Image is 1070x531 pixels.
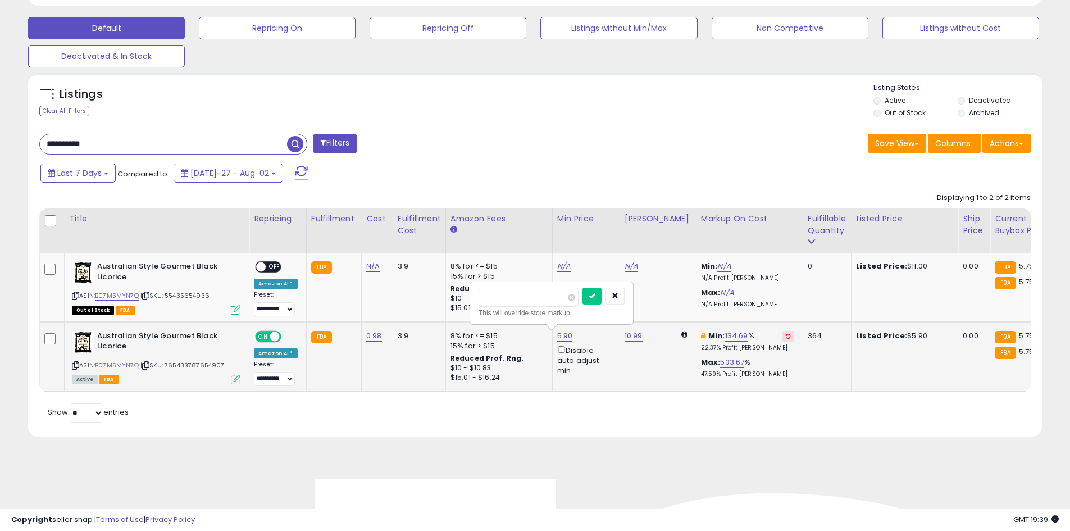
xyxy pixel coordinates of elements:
button: [DATE]-27 - Aug-02 [174,164,283,183]
label: Deactivated [969,96,1011,105]
a: 134.69 [725,330,748,342]
button: Save View [868,134,926,153]
button: Filters [313,134,357,153]
button: Repricing On [199,17,356,39]
div: Listed Price [856,213,953,225]
a: 533.67 [720,357,744,368]
span: 5.75 [1019,346,1034,357]
div: $10 - $10.83 [450,294,544,303]
small: FBA [995,277,1016,289]
div: Clear All Filters [39,106,89,116]
div: 15% for > $15 [450,341,544,351]
div: 364 [808,331,843,341]
a: 0.98 [366,330,382,342]
b: Max: [701,357,721,367]
div: Fulfillment [311,213,357,225]
div: Min Price [557,213,615,225]
b: Australian Style Gourmet Black Licorice [97,331,234,355]
span: ON [256,332,270,341]
span: 5.75 [1019,261,1034,271]
label: Archived [969,108,999,117]
p: N/A Profit [PERSON_NAME] [701,301,794,308]
button: Last 7 Days [40,164,116,183]
div: % [701,357,794,378]
div: Fulfillment Cost [398,213,441,237]
div: 0.00 [963,331,981,341]
div: Displaying 1 to 2 of 2 items [937,193,1031,203]
a: N/A [366,261,380,272]
button: Actions [982,134,1031,153]
div: Disable auto adjust min [557,344,611,376]
div: Fulfillable Quantity [808,213,846,237]
button: Repricing Off [370,17,526,39]
small: FBA [311,331,332,343]
span: | SKU: 765433787654907 [140,361,225,370]
span: OFF [280,332,298,341]
div: Ship Price [963,213,985,237]
th: The percentage added to the cost of goods (COGS) that forms the calculator for Min & Max prices. [696,208,803,253]
small: FBA [311,261,332,274]
b: Min: [708,330,725,341]
span: Compared to: [117,169,169,179]
a: N/A [717,261,731,272]
a: 5.90 [557,330,573,342]
p: N/A Profit [PERSON_NAME] [701,274,794,282]
small: FBA [995,347,1016,359]
div: Cost [366,213,388,225]
div: 3.9 [398,261,437,271]
div: Current Buybox Price [995,213,1053,237]
a: N/A [557,261,571,272]
span: Show: entries [48,407,129,417]
div: Repricing [254,213,302,225]
span: All listings currently available for purchase on Amazon [72,375,98,384]
div: 8% for <= $15 [450,261,544,271]
button: Deactivated & In Stock [28,45,185,67]
span: Columns [935,138,971,149]
a: B07M5MYN7Q [95,291,139,301]
span: OFF [266,262,284,272]
p: 22.37% Profit [PERSON_NAME] [701,344,794,352]
div: $15.01 - $16.24 [450,303,544,313]
div: This will override store markup [479,307,625,319]
div: 8% for <= $15 [450,331,544,341]
b: Listed Price: [856,330,907,341]
b: Max: [701,287,721,298]
b: Australian Style Gourmet Black Licorice [97,261,234,285]
button: Columns [928,134,981,153]
div: 3.9 [398,331,437,341]
div: 0 [808,261,843,271]
div: Amazon Fees [450,213,548,225]
div: ASIN: [72,331,240,383]
span: [DATE]-27 - Aug-02 [190,167,269,179]
span: FBA [99,375,119,384]
span: All listings that are currently out of stock and unavailable for purchase on Amazon [72,306,114,315]
div: Preset: [254,361,298,386]
small: FBA [995,331,1016,343]
b: Reduced Prof. Rng. [450,284,524,293]
b: Reduced Prof. Rng. [450,353,524,363]
a: B07M5MYN7Q [95,361,139,370]
p: 47.59% Profit [PERSON_NAME] [701,370,794,378]
label: Out of Stock [885,108,926,117]
b: Min: [701,261,718,271]
b: Listed Price: [856,261,907,271]
img: 51mWI99K6kL._SL40_.jpg [72,331,94,353]
h5: Listings [60,87,103,102]
div: [PERSON_NAME] [625,213,691,225]
a: N/A [625,261,638,272]
div: % [701,331,794,352]
div: 0.00 [963,261,981,271]
span: 5.75 [1019,276,1034,287]
div: 15% for > $15 [450,271,544,282]
div: Preset: [254,291,298,316]
button: Non Competitive [712,17,868,39]
small: FBA [995,261,1016,274]
div: $10 - $10.83 [450,364,544,373]
button: Listings without Cost [882,17,1039,39]
div: Amazon AI * [254,348,298,358]
span: Last 7 Days [57,167,102,179]
div: Markup on Cost [701,213,798,225]
div: ASIN: [72,261,240,314]
span: FBA [116,306,135,315]
button: Default [28,17,185,39]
